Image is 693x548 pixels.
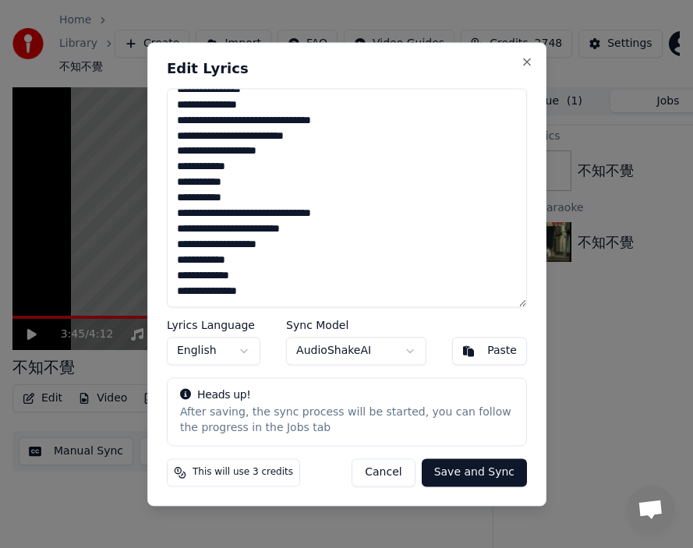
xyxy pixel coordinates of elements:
[286,320,426,331] label: Sync Model
[452,337,527,365] button: Paste
[421,458,526,486] button: Save and Sync
[487,343,517,359] div: Paste
[193,466,293,479] span: This will use 3 credits
[167,320,260,331] label: Lyrics Language
[180,387,514,403] div: Heads up!
[352,458,415,486] button: Cancel
[167,62,527,76] h2: Edit Lyrics
[180,405,514,436] div: After saving, the sync process will be started, you can follow the progress in the Jobs tab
